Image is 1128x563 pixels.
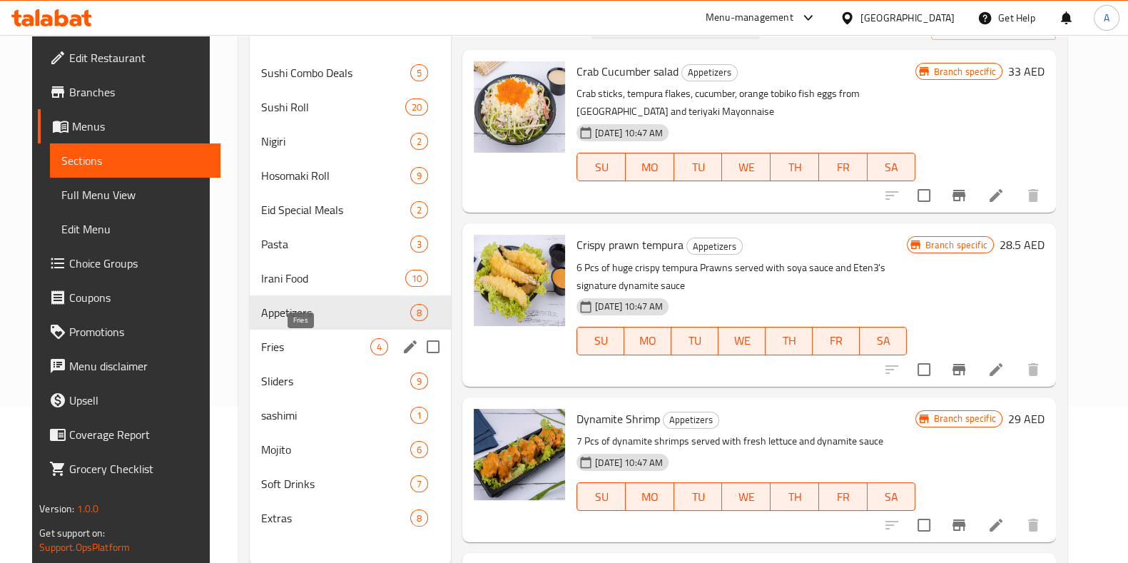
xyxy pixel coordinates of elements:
[411,203,427,217] span: 2
[680,487,717,507] span: TU
[261,338,370,355] span: Fries
[682,64,737,81] span: Appetizers
[589,126,669,140] span: [DATE] 10:47 AM
[873,487,910,507] span: SA
[410,167,428,184] div: items
[474,61,565,153] img: Crab Cucumber salad
[576,61,679,82] span: Crab Cucumber salad
[576,327,624,355] button: SU
[1016,508,1050,542] button: delete
[69,392,209,409] span: Upsell
[987,517,1005,534] a: Edit menu item
[576,432,915,450] p: 7 Pcs of dynamite shrimps served with fresh lettuce and dynamite sauce
[411,375,427,388] span: 9
[1000,235,1045,255] h6: 28.5 AED
[250,50,452,541] nav: Menu sections
[261,372,410,390] span: Sliders
[250,158,452,193] div: Hosomaki Roll9
[411,135,427,148] span: 2
[50,178,220,212] a: Full Menu View
[261,133,410,150] span: Nigiri
[1016,178,1050,213] button: delete
[69,426,209,443] span: Coverage Report
[674,153,723,181] button: TU
[631,157,669,178] span: MO
[38,315,220,349] a: Promotions
[686,238,743,255] div: Appetizers
[38,452,220,486] a: Grocery Checklist
[261,441,410,458] span: Mojito
[819,153,868,181] button: FR
[860,10,955,26] div: [GEOGRAPHIC_DATA]
[261,98,405,116] span: Sushi Roll
[868,153,916,181] button: SA
[250,467,452,501] div: Soft Drinks7
[722,482,771,511] button: WE
[664,412,718,428] span: Appetizers
[69,460,209,477] span: Grocery Checklist
[250,193,452,227] div: Eid Special Meals2
[39,538,130,557] a: Support.OpsPlatform
[724,330,760,351] span: WE
[868,482,916,511] button: SA
[410,304,428,321] div: items
[411,169,427,183] span: 9
[942,352,976,387] button: Branch-specific-item
[77,499,99,518] span: 1.0.0
[706,9,793,26] div: Menu-management
[250,90,452,124] div: Sushi Roll20
[261,201,410,218] div: Eid Special Meals
[813,327,860,355] button: FR
[728,157,765,178] span: WE
[261,167,410,184] span: Hosomaki Roll
[410,133,428,150] div: items
[987,187,1005,204] a: Edit menu item
[589,456,669,470] span: [DATE] 10:47 AM
[462,16,540,37] h2: Menu items
[261,235,410,253] div: Pasta
[39,499,74,518] span: Version:
[576,482,626,511] button: SU
[69,323,209,340] span: Promotions
[865,330,901,351] span: SA
[250,364,452,398] div: Sliders9
[72,118,209,135] span: Menus
[250,124,452,158] div: Nigiri2
[50,212,220,246] a: Edit Menu
[410,201,428,218] div: items
[766,327,813,355] button: TH
[250,56,452,90] div: Sushi Combo Deals5
[261,64,410,81] span: Sushi Combo Deals
[681,64,738,81] div: Appetizers
[674,482,723,511] button: TU
[771,482,819,511] button: TH
[250,227,452,261] div: Pasta3
[38,41,220,75] a: Edit Restaurant
[250,295,452,330] div: Appetizers8
[909,510,939,540] span: Select to update
[69,289,209,306] span: Coupons
[825,157,862,178] span: FR
[69,49,209,66] span: Edit Restaurant
[825,487,862,507] span: FR
[261,270,405,287] span: Irani Food
[410,441,428,458] div: items
[411,477,427,491] span: 7
[69,83,209,101] span: Branches
[61,186,209,203] span: Full Menu View
[411,66,427,80] span: 5
[38,349,220,383] a: Menu disclaimer
[771,330,807,351] span: TH
[1016,352,1050,387] button: delete
[474,235,565,326] img: Crispy prawn tempura
[626,153,674,181] button: MO
[405,270,428,287] div: items
[1008,409,1045,429] h6: 29 AED
[38,109,220,143] a: Menus
[38,246,220,280] a: Choice Groups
